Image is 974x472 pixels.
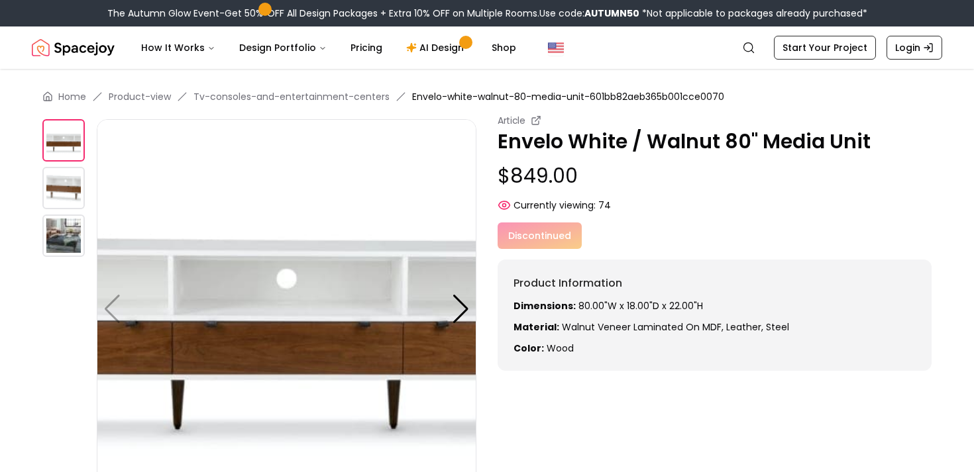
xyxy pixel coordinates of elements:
[562,320,789,334] span: Walnut veneer laminated on MDF, leather, steel
[584,7,639,20] b: AUTUMN50
[42,90,932,103] nav: breadcrumb
[107,7,867,20] div: The Autumn Glow Event-Get 50% OFF All Design Packages + Extra 10% OFF on Multiple Rooms.
[396,34,478,61] a: AI Design
[598,199,611,212] span: 74
[514,342,544,355] strong: Color:
[498,164,932,188] p: $849.00
[774,36,876,60] a: Start Your Project
[514,275,916,291] h6: Product Information
[32,34,115,61] a: Spacejoy
[42,167,85,209] img: https://storage.googleapis.com/spacejoy-main/assets/601bb82aeb365b001cce0070/product_1_7f3l3im4dhln
[32,26,942,69] nav: Global
[58,90,86,103] a: Home
[32,34,115,61] img: Spacejoy Logo
[639,7,867,20] span: *Not applicable to packages already purchased*
[498,130,932,154] p: Envelo White / Walnut 80" Media Unit
[193,90,390,103] a: Tv-consoles-and-entertainment-centers
[131,34,226,61] button: How It Works
[514,299,576,312] strong: Dimensions:
[539,7,639,20] span: Use code:
[547,342,574,355] span: wood
[514,199,596,212] span: Currently viewing:
[131,34,527,61] nav: Main
[109,90,171,103] a: Product-view
[498,114,525,127] small: Article
[514,320,559,334] strong: Material:
[548,40,564,56] img: United States
[514,299,916,312] p: 80.00"W x 18.00"D x 22.00"H
[481,34,527,61] a: Shop
[340,34,393,61] a: Pricing
[229,34,337,61] button: Design Portfolio
[412,90,724,103] span: Envelo-white-walnut-80-media-unit-601bb82aeb365b001cce0070
[42,119,85,162] img: https://storage.googleapis.com/spacejoy-main/assets/601bb82aeb365b001cce0070/product_0_8l083co2jn1
[887,36,942,60] a: Login
[42,214,85,257] img: https://storage.googleapis.com/spacejoy-main/assets/601bb82aeb365b001cce0070/product_2_1h2pngeb4h8d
